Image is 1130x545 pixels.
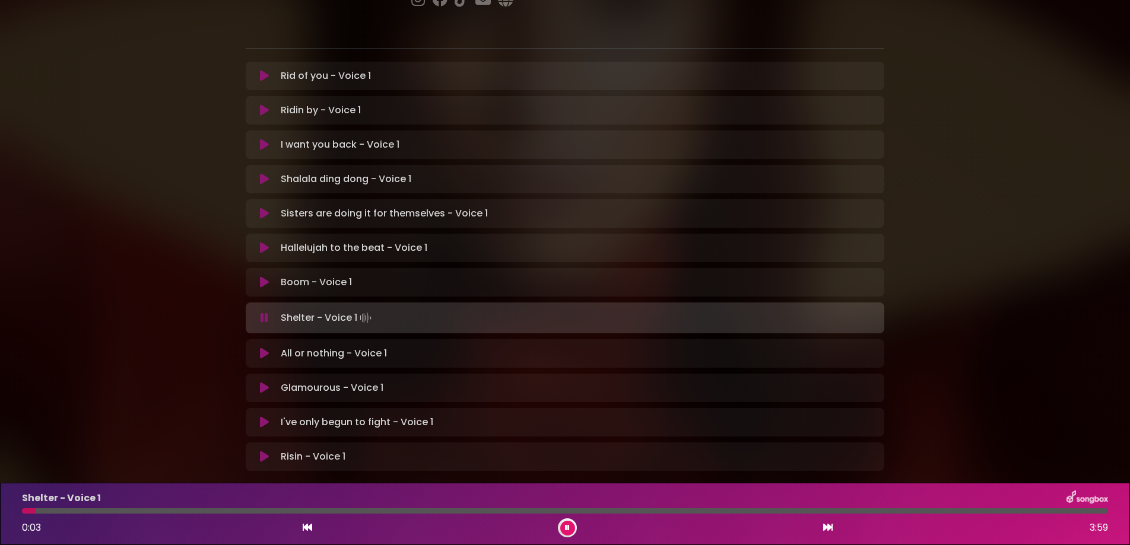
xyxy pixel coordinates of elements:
p: Shelter - Voice 1 [281,310,374,326]
p: All or nothing - Voice 1 [281,346,387,361]
p: Ridin by - Voice 1 [281,103,361,117]
p: Rid of you - Voice 1 [281,69,371,83]
p: I want you back - Voice 1 [281,138,399,152]
img: waveform4.gif [357,310,374,326]
p: Risin - Voice 1 [281,450,345,464]
img: songbox-logo-white.png [1066,490,1108,506]
p: Sisters are doing it for themselves - Voice 1 [281,206,488,221]
p: Glamourous - Voice 1 [281,381,383,395]
p: Shelter - Voice 1 [22,491,101,505]
p: I've only begun to fight - Voice 1 [281,415,433,429]
p: Boom - Voice 1 [281,275,352,289]
p: Shalala ding dong - Voice 1 [281,172,411,186]
p: Hallelujah to the beat - Voice 1 [281,241,427,255]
